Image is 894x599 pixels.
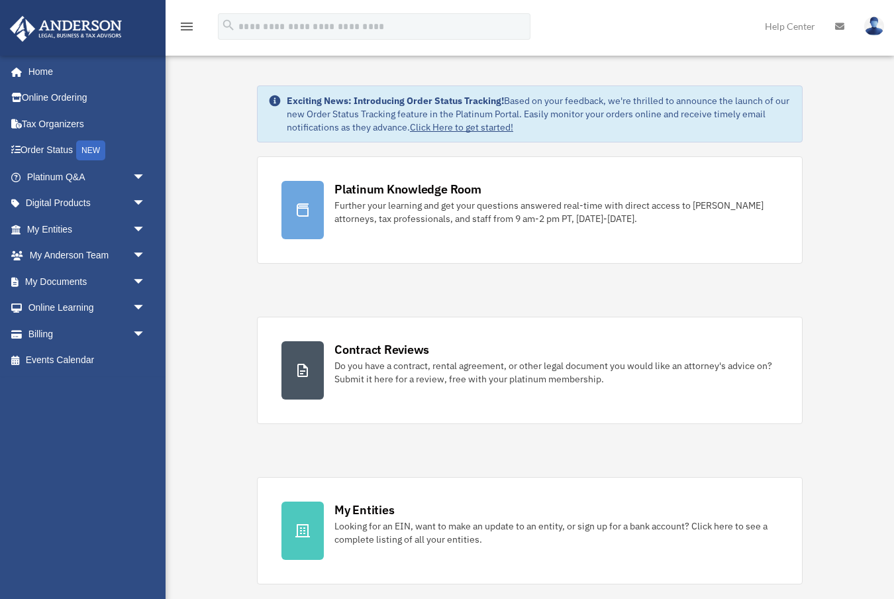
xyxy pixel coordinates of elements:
[76,140,105,160] div: NEW
[9,137,166,164] a: Order StatusNEW
[9,268,166,295] a: My Documentsarrow_drop_down
[334,519,778,546] div: Looking for an EIN, want to make an update to an entity, or sign up for a bank account? Click her...
[9,347,166,374] a: Events Calendar
[9,58,159,85] a: Home
[132,216,159,243] span: arrow_drop_down
[9,111,166,137] a: Tax Organizers
[132,321,159,348] span: arrow_drop_down
[9,216,166,243] a: My Entitiesarrow_drop_down
[132,190,159,217] span: arrow_drop_down
[334,502,394,518] div: My Entities
[9,321,166,347] a: Billingarrow_drop_down
[864,17,884,36] img: User Pic
[9,295,166,321] a: Online Learningarrow_drop_down
[257,156,803,264] a: Platinum Knowledge Room Further your learning and get your questions answered real-time with dire...
[257,317,803,424] a: Contract Reviews Do you have a contract, rental agreement, or other legal document you would like...
[132,295,159,322] span: arrow_drop_down
[9,164,166,190] a: Platinum Q&Aarrow_drop_down
[6,16,126,42] img: Anderson Advisors Platinum Portal
[334,199,778,225] div: Further your learning and get your questions answered real-time with direct access to [PERSON_NAM...
[334,181,481,197] div: Platinum Knowledge Room
[132,164,159,191] span: arrow_drop_down
[257,477,803,584] a: My Entities Looking for an EIN, want to make an update to an entity, or sign up for a bank accoun...
[132,243,159,270] span: arrow_drop_down
[334,359,778,386] div: Do you have a contract, rental agreement, or other legal document you would like an attorney's ad...
[179,19,195,34] i: menu
[132,268,159,296] span: arrow_drop_down
[410,121,513,133] a: Click Here to get started!
[287,95,504,107] strong: Exciting News: Introducing Order Status Tracking!
[334,341,429,358] div: Contract Reviews
[9,85,166,111] a: Online Ordering
[9,190,166,217] a: Digital Productsarrow_drop_down
[221,18,236,32] i: search
[9,243,166,269] a: My Anderson Teamarrow_drop_down
[287,94,791,134] div: Based on your feedback, we're thrilled to announce the launch of our new Order Status Tracking fe...
[179,23,195,34] a: menu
